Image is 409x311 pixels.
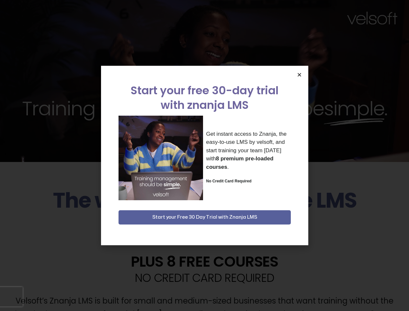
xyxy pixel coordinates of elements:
[297,72,302,77] a: Close
[206,179,252,183] strong: No Credit Card Required
[206,155,274,170] strong: 8 premium pre-loaded courses
[119,116,203,200] img: a woman sitting at her laptop dancing
[152,213,257,221] span: Start your Free 30 Day Trial with Znanja LMS
[119,83,291,112] h2: Start your free 30-day trial with znanja LMS
[119,210,291,225] button: Start your Free 30 Day Trial with Znanja LMS
[206,130,291,171] p: Get instant access to Znanja, the easy-to-use LMS by velsoft, and start training your team [DATE]...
